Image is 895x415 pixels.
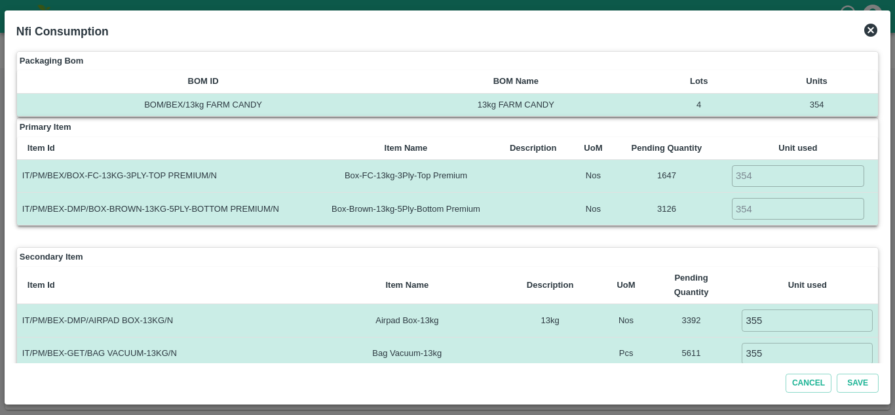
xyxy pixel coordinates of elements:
[606,337,645,370] td: Pcs
[606,304,645,337] td: Nos
[786,374,831,393] button: Cancel
[17,159,316,192] td: IT/PM/BEX/BOX-FC-13KG-3PLY-TOP PREMIUM/N
[316,159,495,192] td: Box-FC-13kg-3Ply-Top Premium
[778,143,817,153] b: Unit used
[320,337,494,370] td: Bag Vacuum-13kg
[510,143,557,153] b: Description
[320,304,494,337] td: Airpad Box-13kg
[571,159,615,192] td: Nos
[788,280,827,290] b: Unit used
[20,121,71,134] strong: Primary Item
[16,25,109,38] b: Nfi Consumption
[642,93,755,117] td: 4
[755,93,878,117] td: 354
[494,304,607,337] td: 13kg
[674,273,709,297] b: Pending Quantity
[493,76,539,86] b: BOM Name
[316,193,495,226] td: Box-Brown-13kg-5Ply-Bottom Premium
[617,280,635,290] b: UoM
[20,54,84,68] strong: Packaging Bom
[17,337,320,370] td: IT/PM/BEX-GET/BAG VACUUM-13KG/N
[571,193,615,226] td: Nos
[385,280,428,290] b: Item Name
[646,304,737,337] td: 3392
[615,159,718,192] td: 1647
[389,93,642,117] td: 13kg FARM CANDY
[17,304,320,337] td: IT/PM/BEX-DMP/AIRPAD BOX-13KG/N
[188,76,219,86] b: BOM ID
[28,143,55,153] b: Item Id
[385,143,428,153] b: Item Name
[584,143,602,153] b: UoM
[17,93,389,117] td: BOM/BEX/13kg FARM CANDY
[615,193,718,226] td: 3126
[17,193,316,226] td: IT/PM/BEX-DMP/BOX-BROWN-13KG-5PLY-BOTTOM PREMIUM/N
[806,76,828,86] b: Units
[632,143,702,153] b: Pending Quantity
[646,337,737,370] td: 5611
[527,280,574,290] b: Description
[28,280,55,290] b: Item Id
[20,250,83,264] strong: Secondary Item
[837,374,879,393] button: Save
[690,76,708,86] b: Lots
